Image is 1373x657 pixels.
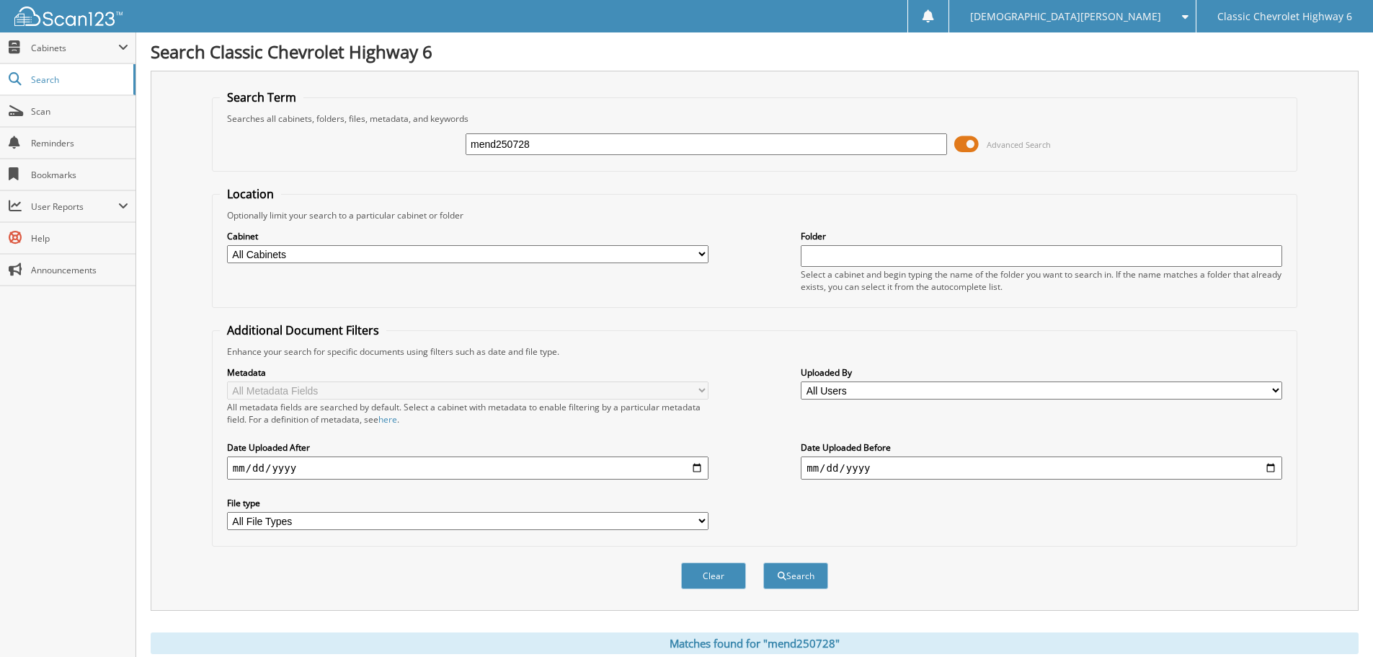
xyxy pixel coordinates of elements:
div: Optionally limit your search to a particular cabinet or folder [220,209,1289,221]
span: [DEMOGRAPHIC_DATA][PERSON_NAME] [970,12,1161,21]
span: Help [31,232,128,244]
div: All metadata fields are searched by default. Select a cabinet with metadata to enable filtering b... [227,401,708,425]
div: Enhance your search for specific documents using filters such as date and file type. [220,345,1289,358]
iframe: Chat Widget [1301,588,1373,657]
span: Reminders [31,137,128,149]
label: File type [227,497,708,509]
legend: Search Term [220,89,303,105]
img: scan123-logo-white.svg [14,6,123,26]
label: Date Uploaded Before [801,441,1282,454]
a: here [378,413,397,425]
button: Search [763,563,828,589]
input: start [227,457,708,480]
legend: Location [220,186,281,202]
span: User Reports [31,200,118,213]
label: Uploaded By [801,366,1282,379]
div: Matches found for "mend250728" [151,632,1359,654]
span: Classic Chevrolet Highway 6 [1217,12,1352,21]
span: Scan [31,105,128,118]
label: Cabinet [227,230,708,242]
span: Search [31,74,126,86]
input: end [801,457,1282,480]
span: Bookmarks [31,169,128,181]
label: Metadata [227,366,708,379]
label: Date Uploaded After [227,441,708,454]
legend: Additional Document Filters [220,322,386,338]
div: Select a cabinet and begin typing the name of the folder you want to search in. If the name match... [801,268,1282,293]
div: Searches all cabinets, folders, files, metadata, and keywords [220,113,1289,125]
span: Advanced Search [987,139,1051,150]
label: Folder [801,230,1282,242]
span: Cabinets [31,42,118,54]
button: Clear [681,563,746,589]
span: Announcements [31,264,128,276]
h1: Search Classic Chevrolet Highway 6 [151,40,1359,63]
